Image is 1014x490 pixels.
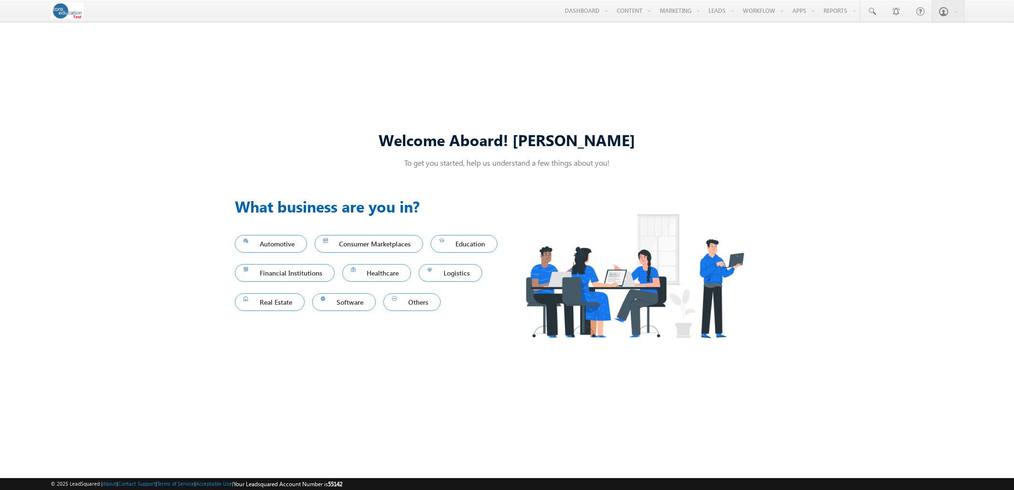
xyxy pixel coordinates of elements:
[351,266,403,279] span: Healthcare
[157,480,194,487] a: Terms of Service
[392,296,432,309] span: Others
[235,158,779,168] p: To get you started, help us understand a few things about you!
[439,237,489,250] span: Education
[51,479,342,489] span: © 2025 LeadSquared | | | | |
[328,480,342,488] span: 55142
[51,2,84,19] img: Custom Logo
[321,296,368,309] span: Software
[118,480,156,487] a: Contact Support
[233,480,342,488] span: Your Leadsquared Account Number is
[235,129,779,150] div: Welcome Aboard! [PERSON_NAME]
[103,480,116,487] a: About
[196,480,232,487] a: Acceptable Use
[235,195,507,218] h3: What business are you in?
[243,237,298,250] span: Automotive
[427,266,474,279] span: Logistics
[323,237,415,250] span: Consumer Marketplaces
[243,296,296,309] span: Real Estate
[507,195,762,357] img: Industry.png
[243,266,326,279] span: Financial Institutions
